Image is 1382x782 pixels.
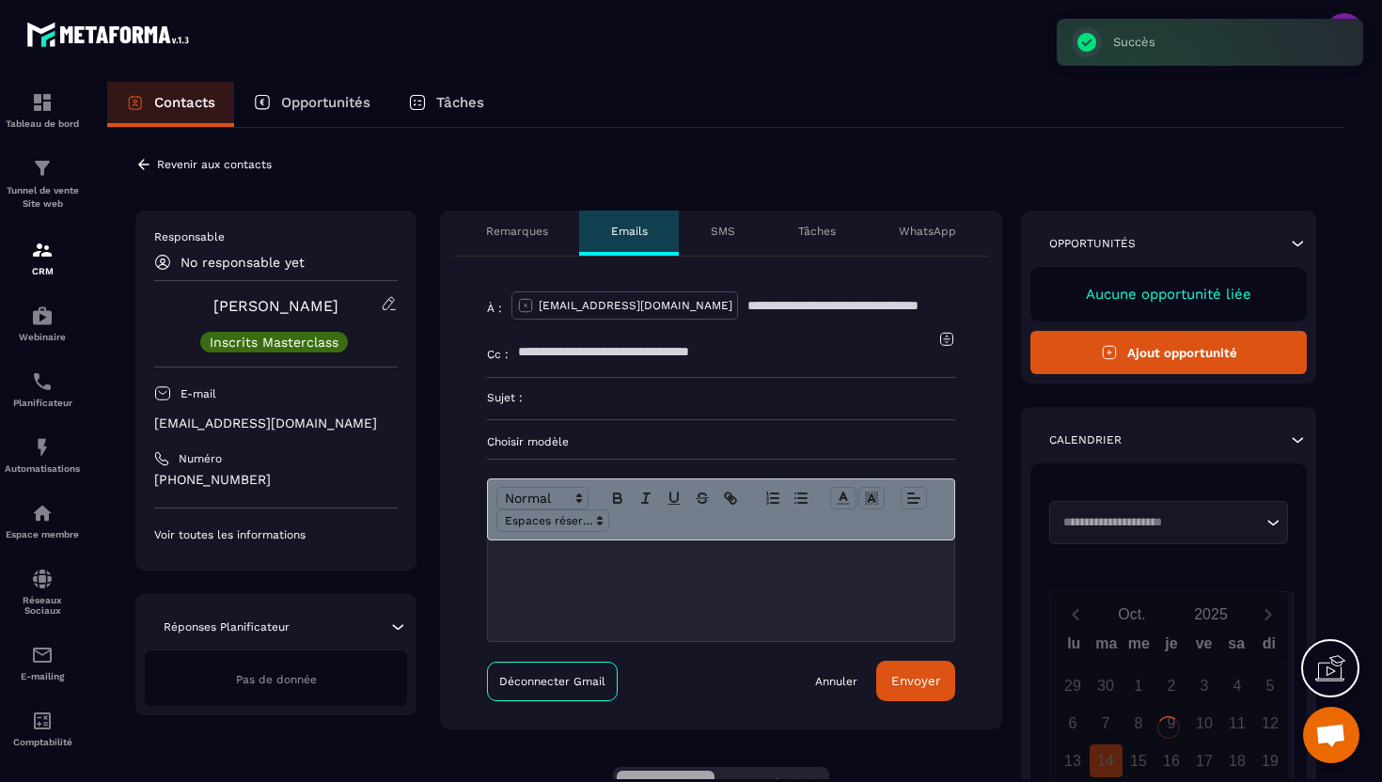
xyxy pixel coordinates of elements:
[5,630,80,696] a: emailemailE-mailing
[5,118,80,129] p: Tableau de bord
[611,224,648,239] p: Emails
[31,157,54,180] img: formation
[1049,501,1288,544] div: Search for option
[5,463,80,474] p: Automatisations
[899,224,956,239] p: WhatsApp
[487,390,523,405] p: Sujet :
[31,305,54,327] img: automations
[5,332,80,342] p: Webinaire
[815,674,857,689] a: Annuler
[876,661,955,701] button: Envoyer
[5,290,80,356] a: automationsautomationsWebinaire
[5,737,80,747] p: Comptabilité
[5,422,80,488] a: automationsautomationsAutomatisations
[31,91,54,114] img: formation
[31,239,54,261] img: formation
[487,434,955,449] p: Choisir modèle
[487,347,509,362] p: Cc :
[281,94,370,111] p: Opportunités
[164,619,290,634] p: Réponses Planificateur
[31,436,54,459] img: automations
[31,370,54,393] img: scheduler
[486,224,548,239] p: Remarques
[5,356,80,422] a: schedulerschedulerPlanificateur
[539,298,732,313] p: [EMAIL_ADDRESS][DOMAIN_NAME]
[5,143,80,225] a: formationformationTunnel de vente Site web
[1049,236,1136,251] p: Opportunités
[5,184,80,211] p: Tunnel de vente Site web
[1057,513,1262,532] input: Search for option
[236,673,317,686] span: Pas de donnée
[1303,707,1359,763] div: Ouvrir le chat
[487,301,502,316] p: À :
[31,710,54,732] img: accountant
[154,94,215,111] p: Contacts
[157,158,272,171] p: Revenir aux contacts
[154,229,398,244] p: Responsable
[107,82,234,127] a: Contacts
[181,255,305,270] p: No responsable yet
[5,696,80,761] a: accountantaccountantComptabilité
[5,398,80,408] p: Planificateur
[26,17,196,52] img: logo
[31,644,54,666] img: email
[213,297,338,315] a: [PERSON_NAME]
[5,77,80,143] a: formationformationTableau de bord
[5,266,80,276] p: CRM
[154,471,398,489] p: [PHONE_NUMBER]
[5,225,80,290] a: formationformationCRM
[154,527,398,542] p: Voir toutes les informations
[798,224,836,239] p: Tâches
[154,414,398,432] p: [EMAIL_ADDRESS][DOMAIN_NAME]
[5,529,80,540] p: Espace membre
[5,671,80,681] p: E-mailing
[181,386,216,401] p: E-mail
[234,82,389,127] a: Opportunités
[711,224,735,239] p: SMS
[1049,286,1288,303] p: Aucune opportunité liée
[31,568,54,590] img: social-network
[1049,432,1122,447] p: Calendrier
[1030,331,1307,374] button: Ajout opportunité
[179,451,222,466] p: Numéro
[210,336,338,349] p: Inscrits Masterclass
[5,554,80,630] a: social-networksocial-networkRéseaux Sociaux
[5,488,80,554] a: automationsautomationsEspace membre
[487,662,618,701] a: Déconnecter Gmail
[389,82,503,127] a: Tâches
[5,595,80,616] p: Réseaux Sociaux
[436,94,484,111] p: Tâches
[31,502,54,524] img: automations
